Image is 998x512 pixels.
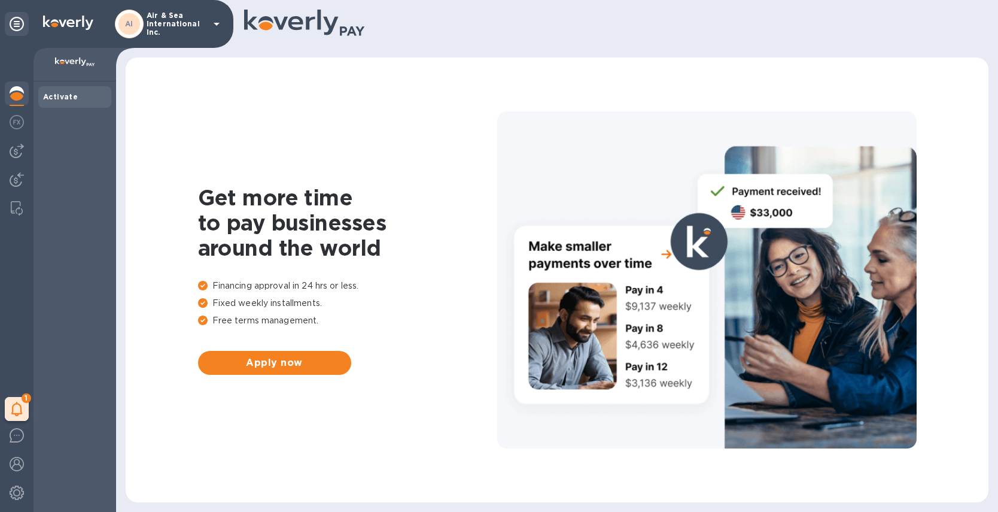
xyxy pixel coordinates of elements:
[198,185,497,260] h1: Get more time to pay businesses around the world
[147,11,206,37] p: Air & Sea International Inc.
[43,16,93,30] img: Logo
[5,12,29,36] div: Unpin categories
[198,280,497,292] p: Financing approval in 24 hrs or less.
[125,19,133,28] b: AI
[198,297,497,310] p: Fixed weekly installments.
[198,351,351,375] button: Apply now
[10,115,24,129] img: Foreign exchange
[198,314,497,327] p: Free terms management.
[208,356,342,370] span: Apply now
[22,393,31,403] span: 1
[43,92,78,101] b: Activate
